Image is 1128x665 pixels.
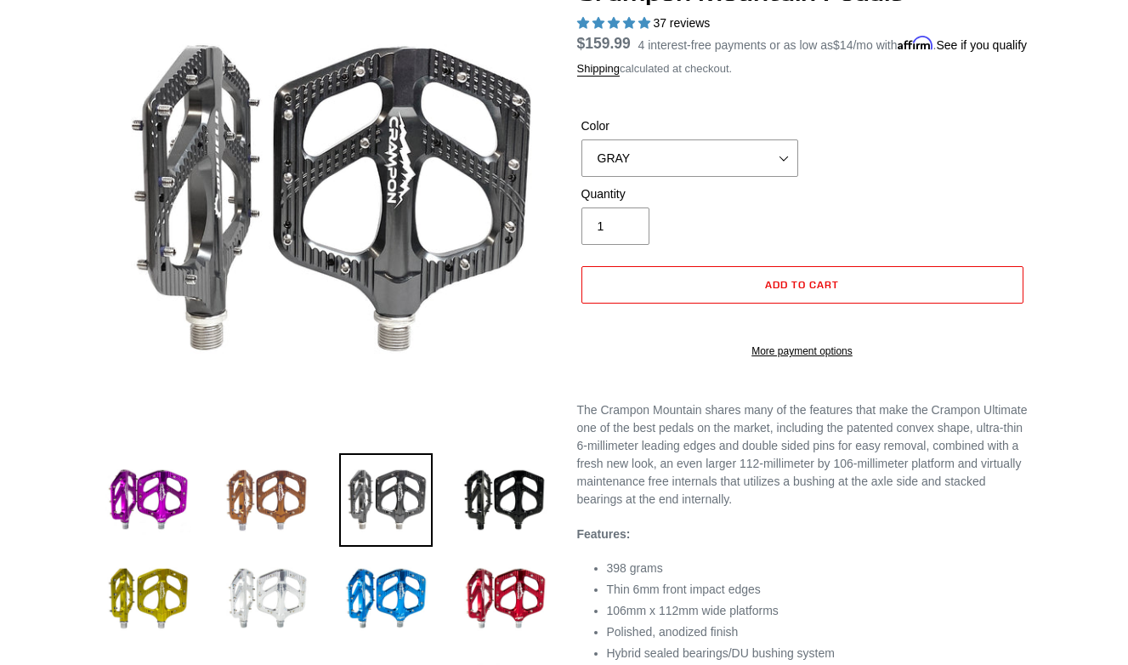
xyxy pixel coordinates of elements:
span: $14 [833,38,853,52]
a: See if you qualify - Learn more about Affirm Financing (opens in modal) [936,38,1027,52]
label: Color [581,117,798,135]
img: Load image into Gallery viewer, grey [339,453,433,547]
img: Load image into Gallery viewer, Silver [220,552,314,645]
li: Polished, anodized finish [607,623,1028,641]
a: Shipping [577,62,621,77]
li: Hybrid sealed bearings/DU bushing system [607,645,1028,662]
button: Add to cart [581,266,1023,304]
span: Affirm [898,36,933,50]
span: $159.99 [577,35,631,52]
img: Load image into Gallery viewer, red [458,552,552,645]
li: 106mm x 112mm wide platforms [607,602,1028,620]
span: 37 reviews [653,16,710,30]
strong: Features: [577,527,631,541]
img: Load image into Gallery viewer, gold [101,552,195,645]
label: Quantity [581,185,798,203]
div: calculated at checkout. [577,60,1028,77]
img: Load image into Gallery viewer, purple [101,453,195,547]
a: More payment options [581,344,1023,359]
img: Load image into Gallery viewer, blue [339,552,433,645]
img: Load image into Gallery viewer, stealth [458,453,552,547]
p: The Crampon Mountain shares many of the features that make the Crampon Ultimate one of the best p... [577,401,1028,509]
p: 4 interest-free payments or as low as /mo with . [638,32,1028,54]
span: Add to cart [765,278,839,291]
li: Thin 6mm front impact edges [607,581,1028,599]
li: 398 grams [607,560,1028,577]
span: 4.97 stars [577,16,654,30]
img: Load image into Gallery viewer, bronze [220,453,314,547]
